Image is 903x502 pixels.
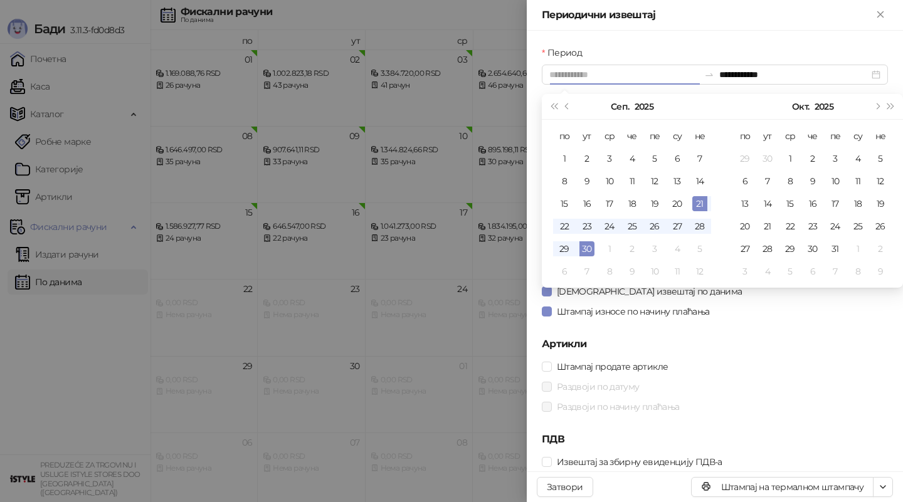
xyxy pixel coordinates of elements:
[847,170,869,192] td: 2025-10-11
[643,215,666,238] td: 2025-09-26
[598,147,621,170] td: 2025-09-03
[670,151,685,166] div: 6
[760,241,775,256] div: 28
[737,151,752,166] div: 29
[850,219,865,234] div: 25
[783,241,798,256] div: 29
[760,264,775,279] div: 4
[553,238,576,260] td: 2025-09-29
[847,147,869,170] td: 2025-10-04
[869,215,892,238] td: 2025-10-26
[704,70,714,80] span: to
[647,196,662,211] div: 19
[602,174,617,189] div: 10
[779,147,801,170] td: 2025-10-01
[824,125,847,147] th: пе
[670,219,685,234] div: 27
[734,192,756,215] td: 2025-10-13
[869,260,892,283] td: 2025-11-09
[561,94,574,119] button: Претходни месец (PageUp)
[824,215,847,238] td: 2025-10-24
[579,174,594,189] div: 9
[647,264,662,279] div: 10
[870,94,884,119] button: Следећи месец (PageDown)
[666,238,689,260] td: 2025-10-04
[734,170,756,192] td: 2025-10-06
[783,151,798,166] div: 1
[828,264,843,279] div: 7
[621,215,643,238] td: 2025-09-25
[598,192,621,215] td: 2025-09-17
[576,238,598,260] td: 2025-09-30
[805,219,820,234] div: 23
[553,192,576,215] td: 2025-09-15
[756,238,779,260] td: 2025-10-28
[824,147,847,170] td: 2025-10-03
[643,238,666,260] td: 2025-10-03
[552,380,644,394] span: Раздвоји по датуму
[689,147,711,170] td: 2025-09-07
[542,8,873,23] div: Периодични извештај
[602,241,617,256] div: 1
[670,264,685,279] div: 11
[801,215,824,238] td: 2025-10-23
[805,174,820,189] div: 9
[557,174,572,189] div: 8
[847,125,869,147] th: су
[625,241,640,256] div: 2
[783,196,798,211] div: 15
[602,264,617,279] div: 8
[828,151,843,166] div: 3
[756,215,779,238] td: 2025-10-21
[598,238,621,260] td: 2025-10-01
[824,260,847,283] td: 2025-11-07
[552,455,727,469] span: Извештај за збирну евиденцију ПДВ-а
[621,170,643,192] td: 2025-09-11
[549,68,699,81] input: Период
[850,264,865,279] div: 8
[557,196,572,211] div: 15
[691,477,874,497] button: Штампај на термалном штампачу
[689,215,711,238] td: 2025-09-28
[553,215,576,238] td: 2025-09-22
[734,260,756,283] td: 2025-11-03
[805,241,820,256] div: 30
[869,170,892,192] td: 2025-10-12
[692,264,707,279] div: 12
[670,196,685,211] div: 20
[552,360,673,374] span: Штампај продате артикле
[801,192,824,215] td: 2025-10-16
[756,125,779,147] th: ут
[598,125,621,147] th: ср
[850,196,865,211] div: 18
[557,264,572,279] div: 6
[779,215,801,238] td: 2025-10-22
[828,196,843,211] div: 17
[689,238,711,260] td: 2025-10-05
[647,241,662,256] div: 3
[847,238,869,260] td: 2025-11-01
[579,151,594,166] div: 2
[869,147,892,170] td: 2025-10-05
[666,147,689,170] td: 2025-09-06
[734,215,756,238] td: 2025-10-20
[692,196,707,211] div: 21
[643,170,666,192] td: 2025-09-12
[884,94,898,119] button: Следећа година (Control + right)
[801,125,824,147] th: че
[692,241,707,256] div: 5
[692,219,707,234] div: 28
[850,151,865,166] div: 4
[737,264,752,279] div: 3
[869,192,892,215] td: 2025-10-19
[824,192,847,215] td: 2025-10-17
[692,151,707,166] div: 7
[666,260,689,283] td: 2025-10-11
[635,94,653,119] button: Изабери годину
[542,432,888,447] h5: ПДВ
[625,264,640,279] div: 9
[576,260,598,283] td: 2025-10-07
[647,219,662,234] div: 26
[537,477,593,497] button: Затвори
[760,219,775,234] div: 21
